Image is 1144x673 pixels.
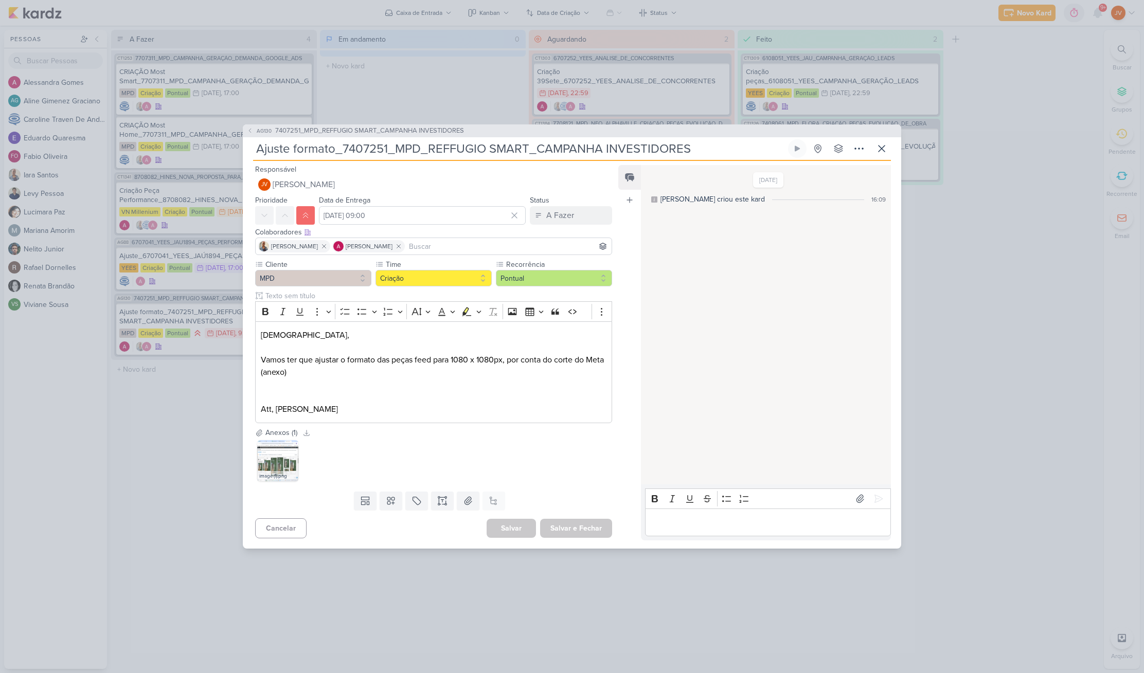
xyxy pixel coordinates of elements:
div: Joney Viana [258,178,271,191]
img: Alessandra Gomes [333,241,344,251]
button: Criação [376,270,492,286]
label: Cliente [264,259,371,270]
button: MPD [255,270,371,286]
div: Anexos (1) [265,427,297,438]
div: Ligar relógio [793,144,801,153]
div: Editor editing area: main [645,508,891,537]
label: Responsável [255,165,296,174]
button: Cancelar [255,518,307,538]
p: [DEMOGRAPHIC_DATA], [261,329,606,354]
span: AG130 [255,127,273,135]
div: Editor editing area: main [255,321,612,424]
span: [PERSON_NAME] [273,178,335,191]
label: Prioridade [255,196,288,205]
button: A Fazer [530,206,612,225]
span: 7407251_MPD_REFFUGIO SMART_CAMPANHA INVESTIDORES [275,126,464,136]
span: [PERSON_NAME] [346,242,392,251]
div: Editor toolbar [645,488,891,508]
div: [PERSON_NAME] criou este kard [660,194,765,205]
p: JV [261,182,267,188]
span: [PERSON_NAME] [271,242,318,251]
p: Att, [PERSON_NAME] [261,403,606,415]
div: image (1).png [257,471,298,481]
p: Vamos ter que ajustar o formato das peças feed para 1080 x 1080px, por conta do corte do Meta (an... [261,354,606,378]
img: Iara Santos [259,241,269,251]
div: 16:09 [871,195,886,204]
label: Status [530,196,549,205]
input: Select a date [319,206,526,225]
label: Time [385,259,492,270]
div: Colaboradores [255,227,612,238]
label: Data de Entrega [319,196,370,205]
input: Texto sem título [263,290,612,301]
label: Recorrência [505,259,612,270]
div: Editor toolbar [255,301,612,321]
img: 3F20nkio2FlzWHjoJpR7Vv3WIcD8apX2paCVzYI7.png [257,440,298,481]
input: Kard Sem Título [253,139,786,158]
button: AG130 7407251_MPD_REFFUGIO SMART_CAMPANHA INVESTIDORES [247,126,464,136]
div: A Fazer [546,209,574,222]
button: Pontual [496,270,612,286]
input: Buscar [407,240,610,252]
button: JV [PERSON_NAME] [255,175,612,194]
